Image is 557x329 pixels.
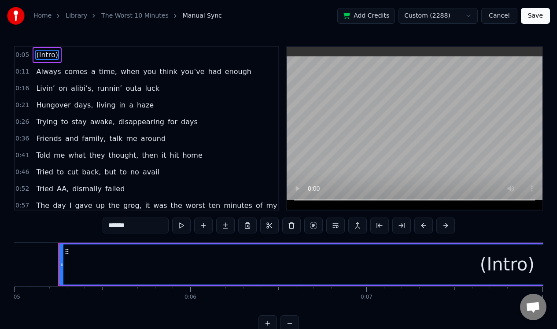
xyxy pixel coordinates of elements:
[35,100,71,110] span: Hungover
[361,294,373,301] div: 0:07
[89,117,116,127] span: awake,
[33,11,52,20] a: Home
[33,11,222,20] nav: breadcrumb
[35,133,63,144] span: Friends
[53,150,66,160] span: me
[35,167,54,177] span: Tried
[141,150,159,160] span: then
[96,100,116,110] span: living
[98,67,118,77] span: time,
[125,133,138,144] span: me
[96,83,123,93] span: runnin’
[208,200,221,211] span: ten
[128,100,134,110] span: a
[35,117,58,127] span: Trying
[129,167,140,177] span: no
[104,184,125,194] span: failed
[64,133,79,144] span: and
[480,251,535,277] div: (Intro)
[66,11,87,20] a: Library
[337,8,395,24] button: Add Credits
[15,101,29,110] span: 0:21
[185,200,206,211] span: worst
[142,167,160,177] span: avail
[56,184,70,194] span: AA,
[136,100,155,110] span: haze
[89,150,106,160] span: they
[66,167,79,177] span: cut
[144,83,160,93] span: luck
[118,117,165,127] span: disappearing
[74,100,94,110] span: days,
[15,51,29,59] span: 0:05
[15,134,29,143] span: 0:36
[167,117,178,127] span: for
[52,200,66,211] span: day
[81,133,107,144] span: family,
[71,184,103,194] span: dismally
[537,294,549,301] div: 0:08
[183,11,222,20] span: Manual Sync
[144,200,151,211] span: it
[118,100,127,110] span: in
[170,200,183,211] span: the
[224,67,252,77] span: enough
[74,200,93,211] span: gave
[107,200,121,211] span: the
[125,83,142,93] span: outa
[184,294,196,301] div: 0:06
[255,200,263,211] span: of
[64,67,89,77] span: comes
[58,83,68,93] span: on
[35,184,54,194] span: Tried
[207,67,222,77] span: had
[223,200,253,211] span: minutes
[107,150,139,160] span: thought,
[81,167,102,177] span: back,
[180,67,206,77] span: you’ve
[60,117,69,127] span: to
[109,133,124,144] span: talk
[481,8,517,24] button: Cancel
[35,200,50,211] span: The
[8,294,20,301] div: 0:05
[70,83,95,93] span: alibi’s,
[265,200,278,211] span: my
[521,8,550,24] button: Save
[103,167,117,177] span: but
[15,84,29,93] span: 0:16
[15,185,29,193] span: 0:52
[35,50,59,60] span: (Intro)
[35,83,56,93] span: Livin’
[180,117,199,127] span: days
[15,201,29,210] span: 0:57
[122,200,142,211] span: grog,
[142,67,157,77] span: you
[90,67,96,77] span: a
[161,150,167,160] span: it
[140,133,166,144] span: around
[181,150,203,160] span: home
[169,150,180,160] span: hit
[101,11,168,20] a: The Worst 10 Minutes
[56,167,65,177] span: to
[15,168,29,177] span: 0:46
[35,150,51,160] span: Told
[95,200,106,211] span: up
[159,67,178,77] span: think
[119,167,128,177] span: to
[15,118,29,126] span: 0:26
[520,294,546,320] a: Open chat
[69,200,73,211] span: I
[71,117,88,127] span: stay
[35,67,62,77] span: Always
[7,7,25,25] img: youka
[67,150,86,160] span: what
[120,67,140,77] span: when
[15,67,29,76] span: 0:11
[15,151,29,160] span: 0:41
[152,200,168,211] span: was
